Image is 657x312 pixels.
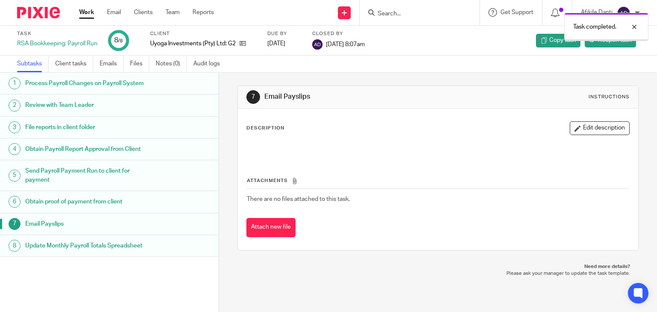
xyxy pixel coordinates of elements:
[25,121,148,134] h1: File reports in client folder
[326,41,365,47] span: [DATE] 8:07am
[246,270,630,277] p: Please ask your manager to update the task template.
[25,99,148,112] h1: Review with Team Leader
[55,56,93,72] a: Client tasks
[25,218,148,230] h1: Email Payslips
[9,218,21,230] div: 7
[25,143,148,156] h1: Obtain Payroll Report Approval from Client
[246,125,284,132] p: Description
[17,39,98,48] div: RSA Bookkeeping: Payroll Run
[25,239,148,252] h1: Update Monthly Payroll Totals Spreadsheet
[267,30,302,37] label: Due by
[25,77,148,90] h1: Process Payroll Changes on Payroll System
[573,23,616,31] p: Task completed.
[192,8,214,17] a: Reports
[17,30,98,37] label: Task
[9,121,21,133] div: 3
[312,30,365,37] label: Closed by
[247,196,350,202] span: There are no files attached to this task.
[150,30,257,37] label: Client
[79,8,94,17] a: Work
[267,39,302,48] div: [DATE]
[9,77,21,89] div: 1
[114,35,123,45] div: 8
[246,263,630,270] p: Need more details?
[312,39,323,50] img: svg%3E
[17,56,49,72] a: Subtasks
[193,56,226,72] a: Audit logs
[9,170,21,182] div: 5
[570,121,630,135] button: Edit description
[130,56,149,72] a: Files
[150,39,235,48] p: Uyoga Investments (Pty) Ltd: G2000
[9,240,21,252] div: 8
[9,143,21,155] div: 4
[617,6,630,20] img: svg%3E
[17,7,60,18] img: Pixie
[9,100,21,112] div: 2
[166,8,180,17] a: Team
[247,178,288,183] span: Attachments
[118,38,123,43] small: /8
[25,195,148,208] h1: Obtain proof of payment from client
[134,8,153,17] a: Clients
[264,92,456,101] h1: Email Payslips
[246,218,296,237] button: Attach new file
[156,56,187,72] a: Notes (0)
[25,165,148,186] h1: Send Payroll Payment Run to client for payment
[100,56,124,72] a: Emails
[107,8,121,17] a: Email
[246,90,260,104] div: 7
[9,196,21,208] div: 6
[589,94,630,100] div: Instructions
